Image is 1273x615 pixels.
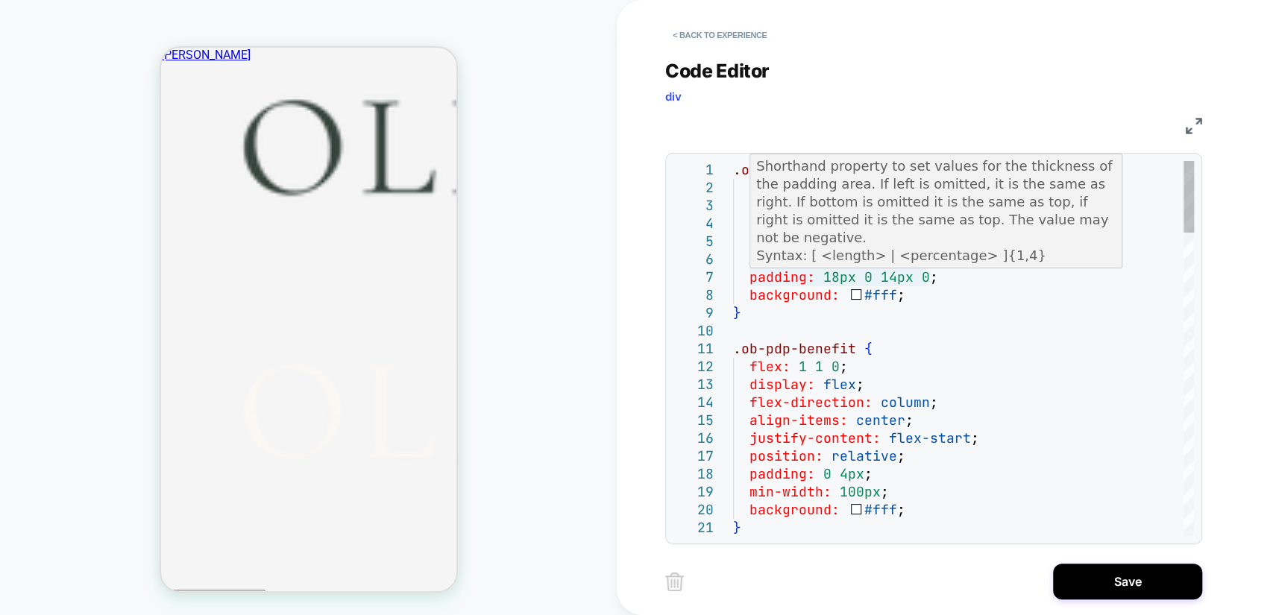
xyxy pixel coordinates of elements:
[749,411,848,429] span: align-items:
[733,161,897,178] span: .ob-pdp-benefits-row
[665,23,774,47] button: < Back to experience
[856,411,905,429] span: center
[864,501,897,518] span: #fff
[971,429,979,447] span: ;
[749,483,832,500] span: min-width:
[881,394,930,411] span: column
[889,429,971,447] span: flex-start
[749,376,815,393] span: display:
[823,376,856,393] span: flex
[749,358,790,375] span: flex:
[733,519,741,536] span: }
[1053,564,1202,599] button: Save
[673,286,714,304] div: 8
[881,483,889,500] span: ;
[905,411,914,429] span: ;
[673,465,714,483] div: 18
[733,340,856,357] span: .ob-pdp-benefit
[815,358,823,375] span: 1
[930,394,938,411] span: ;
[840,465,864,482] span: 4px
[673,233,714,250] div: 5
[673,429,714,447] div: 16
[864,286,897,303] span: #fff
[840,483,881,500] span: 100px
[673,501,714,519] div: 20
[749,286,840,303] span: background:
[864,268,873,286] span: 0
[673,179,714,197] div: 2
[665,573,684,591] img: delete
[673,268,714,286] div: 7
[897,447,905,464] span: ;
[673,322,714,340] div: 10
[864,465,873,482] span: ;
[930,268,938,286] span: ;
[799,358,807,375] span: 1
[823,268,856,286] span: 18px
[832,358,840,375] span: 0
[756,157,1117,247] p: Shorthand property to set values for the thickness of the padding area. If left is omitted, it is...
[864,340,873,357] span: {
[673,394,714,411] div: 14
[673,358,714,376] div: 12
[665,60,770,82] span: Code Editor
[1186,118,1202,134] img: fullscreen
[673,340,714,358] div: 11
[673,483,714,501] div: 19
[922,268,930,286] span: 0
[749,447,823,464] span: position:
[881,268,914,286] span: 14px
[673,304,714,322] div: 9
[673,161,714,179] div: 1
[897,501,905,518] span: ;
[840,358,848,375] span: ;
[756,247,1117,265] p: Syntax: [ <length> | <percentage> ]{1,4}
[832,447,897,464] span: relative
[749,394,873,411] span: flex-direction:
[749,268,815,286] span: padding:
[673,376,714,394] div: 13
[673,519,714,537] div: 21
[673,197,714,215] div: 3
[673,250,714,268] div: 6
[823,465,832,482] span: 0
[756,265,860,281] a: MDN Reference
[749,429,881,447] span: justify-content:
[897,286,905,303] span: ;
[733,304,741,321] span: }
[673,215,714,233] div: 4
[673,447,714,465] div: 17
[856,376,864,393] span: ;
[673,411,714,429] div: 15
[749,501,840,518] span: background:
[749,465,815,482] span: padding:
[665,89,682,104] span: div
